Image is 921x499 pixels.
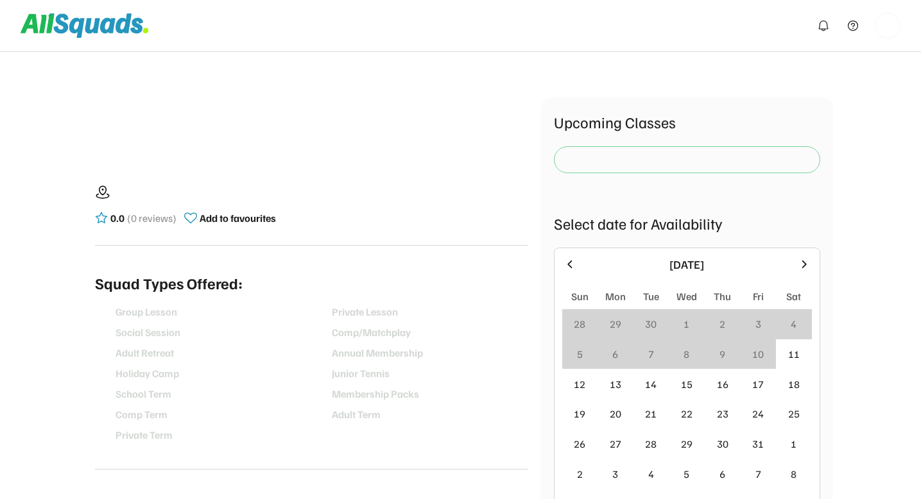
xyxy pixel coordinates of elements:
[311,407,327,423] img: yH5BAEAAAAALAAAAAABAAEAAAIBRAA7
[645,407,657,420] div: 21
[332,409,526,421] div: Adult Term
[577,348,583,360] div: 5
[786,289,801,304] div: Sat
[719,468,725,480] div: 6
[332,368,526,380] div: Junior Tennis
[332,326,526,339] div: Comp/Matchplay
[574,317,585,330] div: 28
[311,387,327,402] img: yH5BAEAAAAALAAAAAABAAEAAAIBRAA7
[311,305,327,320] img: yH5BAEAAAAALAAAAAABAAEAAAIBRAA7
[755,317,761,330] div: 3
[788,378,800,391] div: 18
[95,407,110,423] img: yH5BAEAAAAALAAAAAABAAEAAAIBRAA7
[554,110,820,133] div: Upcoming Classes
[95,271,243,294] div: Squad Types Offered:
[116,306,309,318] div: Group Lesson
[95,428,110,443] img: yH5BAEAAAAALAAAAAABAAEAAAIBRAA7
[752,407,764,420] div: 24
[574,378,585,391] div: 12
[116,368,309,380] div: Holiday Camp
[612,468,618,480] div: 3
[571,289,589,304] div: Sun
[584,256,790,273] div: [DATE]
[717,378,728,391] div: 16
[752,378,764,391] div: 17
[200,212,276,224] div: Add to favourites
[645,437,657,450] div: 28
[116,347,309,359] div: Adult Retreat
[719,348,725,360] div: 9
[332,388,526,400] div: Membership Packs
[612,348,618,360] div: 6
[788,348,800,360] div: 11
[788,407,800,420] div: 25
[791,437,796,450] div: 1
[643,289,659,304] div: Tue
[610,378,621,391] div: 13
[791,317,796,330] div: 4
[116,326,309,339] div: Social Session
[717,407,728,420] div: 23
[717,437,728,450] div: 30
[332,347,526,359] div: Annual Membership
[605,289,626,304] div: Mon
[95,387,110,402] img: yH5BAEAAAAALAAAAAABAAEAAAIBRAA7
[753,289,764,304] div: Fri
[645,378,657,391] div: 14
[116,388,309,400] div: School Term
[95,325,110,341] img: yH5BAEAAAAALAAAAAABAAEAAAIBRAA7
[110,212,125,224] div: 0.0
[719,317,725,330] div: 2
[684,468,689,480] div: 5
[752,348,764,360] div: 10
[610,317,621,330] div: 29
[645,317,657,330] div: 30
[95,110,159,174] img: yH5BAEAAAAALAAAAAABAAEAAAIBRAA7
[681,437,693,450] div: 29
[127,210,176,226] div: (0 reviews)
[648,468,654,480] div: 4
[681,378,693,391] div: 15
[311,366,327,382] img: yH5BAEAAAAALAAAAAABAAEAAAIBRAA7
[116,429,309,441] div: Private Term
[684,317,689,330] div: 1
[577,468,583,480] div: 2
[95,366,110,382] img: yH5BAEAAAAALAAAAAABAAEAAAIBRAA7
[95,305,110,320] img: yH5BAEAAAAALAAAAAABAAEAAAIBRAA7
[875,13,900,38] img: yH5BAEAAAAALAAAAAABAAEAAAIBRAA7
[610,437,621,450] div: 27
[574,407,585,420] div: 19
[95,346,110,361] img: yH5BAEAAAAALAAAAAABAAEAAAIBRAA7
[676,289,697,304] div: Wed
[752,437,764,450] div: 31
[684,348,689,360] div: 8
[116,409,309,421] div: Comp Term
[755,468,761,480] div: 7
[791,468,796,480] div: 8
[610,407,621,420] div: 20
[574,437,585,450] div: 26
[311,346,327,361] img: yH5BAEAAAAALAAAAAABAAEAAAIBRAA7
[681,407,693,420] div: 22
[714,289,731,304] div: Thu
[311,325,327,341] img: yH5BAEAAAAALAAAAAABAAEAAAIBRAA7
[648,348,654,360] div: 7
[554,212,820,235] div: Select date for Availability
[332,306,526,318] div: Private Lesson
